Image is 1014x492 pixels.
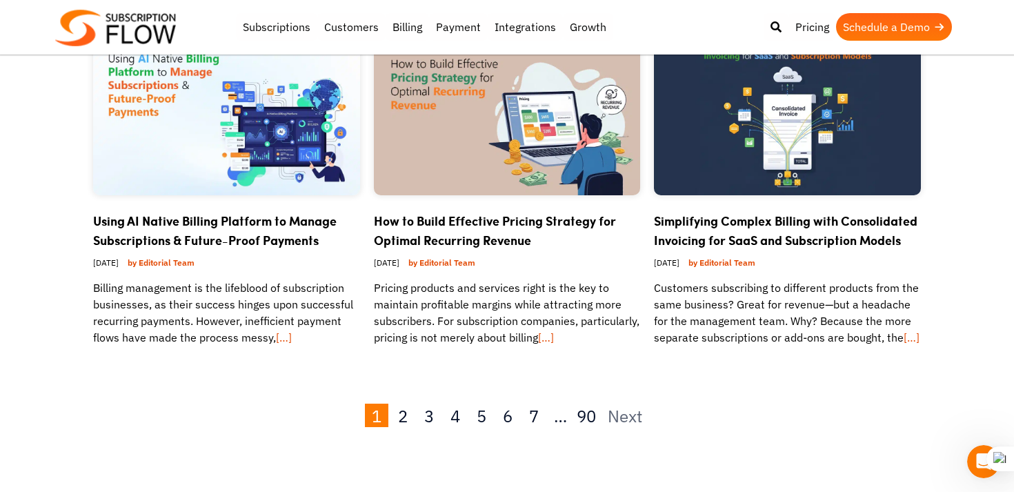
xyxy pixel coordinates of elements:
[836,13,952,41] a: Schedule a Demo
[522,404,546,427] a: 7
[403,254,481,271] a: by Editorial Team
[374,17,641,195] img: Effective Pricing Strategy
[488,13,563,41] a: Integrations
[470,404,493,427] a: 5
[654,279,921,346] p: Customers subscribing to different products from the same business? Great for revenue—but a heada...
[236,13,317,41] a: Subscriptions
[374,212,616,249] a: How to Build Effective Pricing Strategy for Optimal Recurring Revenue
[93,17,360,195] img: AI Native Billing Platform to Manage Subscriptions
[654,17,921,195] img: Consolidated Invoicing for SaaS
[122,254,200,271] a: by Editorial Team
[683,254,761,271] a: by Editorial Team
[374,250,641,279] div: [DATE]
[548,404,572,427] span: …
[391,404,415,427] a: 2
[429,13,488,41] a: Payment
[538,331,554,344] a: […]
[417,404,441,427] a: 3
[93,404,921,429] nav: Posts pagination
[317,13,386,41] a: Customers
[904,331,919,344] a: […]
[654,250,921,279] div: [DATE]
[93,279,360,346] p: Billing management is the lifeblood of subscription businesses, as their success hinges upon succ...
[276,331,292,344] a: […]
[386,13,429,41] a: Billing
[563,13,613,41] a: Growth
[93,250,360,279] div: [DATE]
[55,10,176,46] img: Subscriptionflow
[444,404,467,427] a: 4
[654,212,917,249] a: Simplifying Complex Billing with Consolidated Invoicing for SaaS and Subscription Models
[374,279,641,346] p: Pricing products and services right is the key to maintain profitable margins while attracting mo...
[575,404,598,427] a: 90
[601,404,649,429] a: Next
[365,404,388,427] span: 1
[93,212,337,249] a: Using AI Native Billing Platform to Manage Subscriptions & Future-Proof Payments
[496,404,519,427] a: 6
[788,13,836,41] a: Pricing
[967,445,1000,478] iframe: Intercom live chat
